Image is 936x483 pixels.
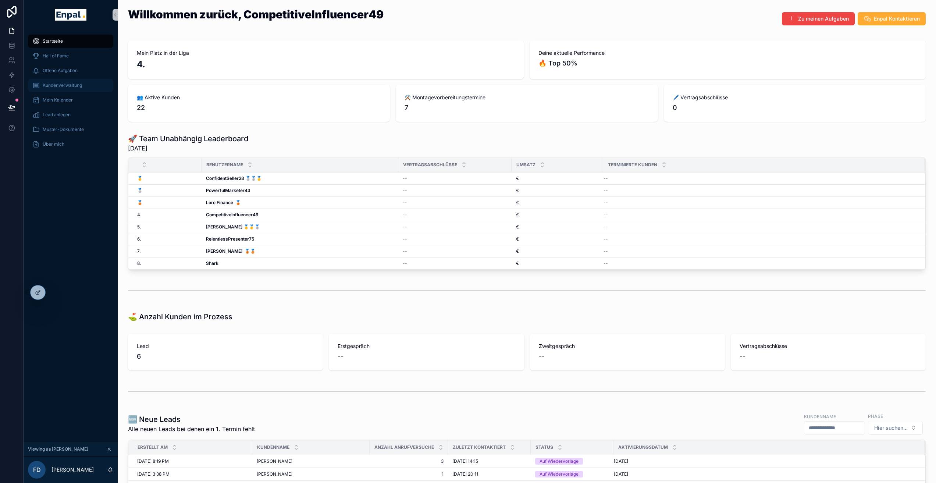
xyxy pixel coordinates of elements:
span: Umsatz [516,162,535,168]
span: Zuletzt kontaktiert [453,444,506,450]
strong: RelentlessPresenter75 [206,236,254,242]
button: Zu meinen Aufgaben [782,12,855,25]
span: 🖊️ Vertragsabschlüsse [673,94,917,101]
div: Auf Wiedervorlage [540,471,579,477]
span: Hall of Fame [43,53,69,59]
span: [DATE] 20:11 [452,471,478,477]
span: Anzahl Anrufversuche [374,444,434,450]
span: -- [403,236,407,242]
strong: [PERSON_NAME] 🥇🥇🥈 [206,224,260,230]
span: -- [403,260,407,266]
a: [DATE] 3:38 PM [137,471,248,477]
a: Startseite [28,35,113,48]
span: [PERSON_NAME] [257,471,292,477]
strong: CompetitiveInfluencer49 [206,212,259,217]
a: [PERSON_NAME] [257,458,365,464]
a: Lead anlegen [28,108,113,121]
span: 5. [137,224,141,230]
a: [DATE] 8:19 PM [137,458,248,464]
span: 6. [137,236,141,242]
span: Zweitgespräch [539,342,716,350]
h1: 🚀 Team Unabhängig Leaderboard [128,134,248,144]
strong: [PERSON_NAME] 🥉🥉 [206,248,256,254]
span: -- [539,351,545,362]
strong: Lore Finance 🥉 [206,200,241,205]
span: -- [604,188,608,193]
a: Hall of Fame [28,49,113,63]
span: € [516,224,519,230]
span: -- [403,188,407,193]
h1: ⛳ Anzahl Kunden im Prozess [128,312,232,322]
span: Viewing as [PERSON_NAME] [28,446,88,452]
span: -- [338,351,344,362]
span: -- [740,351,745,362]
span: 🥈 [137,188,143,193]
span: -- [604,236,608,242]
span: -- [604,175,608,181]
h1: 🆕 Neue Leads [128,414,255,425]
span: Terminierte Kunden [608,162,657,168]
span: Über mich [43,141,64,147]
span: Startseite [43,38,63,44]
a: [DATE] 20:11 [452,471,526,477]
strong: ConfidentSeller28 🥈🥈🥇 [206,175,262,181]
span: -- [403,248,407,254]
span: -- [403,224,407,230]
a: Auf Wiedervorlage [535,471,609,477]
strong: PowerfulMarketer43 [206,188,250,193]
span: Mein Kalender [43,97,73,103]
span: ⚒️ Montagevorbereitungstermine [405,94,649,101]
span: € [516,236,519,242]
label: Phase [868,413,883,419]
span: Status [535,444,553,450]
span: Enpal Kontaktieren [874,15,920,22]
span: € [516,188,519,193]
span: [DATE] [128,144,248,153]
span: 7. [137,248,140,254]
img: App logo [55,9,86,21]
span: 7 [405,103,649,113]
span: 👥 Aktive Kunden [137,94,381,101]
p: [PERSON_NAME] [51,466,94,473]
span: -- [604,200,608,206]
a: Auf Wiedervorlage [535,458,609,465]
span: -- [403,212,407,218]
a: 3 [374,458,444,464]
div: scrollable content [24,29,118,160]
a: Offene Aufgaben [28,64,113,77]
span: -- [604,212,608,218]
span: Zu meinen Aufgaben [798,15,849,22]
span: € [516,248,519,254]
span: -- [604,224,608,230]
h2: 4. [137,58,515,70]
span: Mein Platz in der Liga [137,49,515,57]
span: 6 [137,351,314,362]
span: [DATE] 8:19 PM [137,458,169,464]
span: Deine aktuelle Performance [538,49,917,57]
span: [DATE] [614,458,628,464]
span: Erstgespräch [338,342,515,350]
a: [PERSON_NAME] [257,471,365,477]
span: 4. [137,212,141,218]
span: Vertragsabschlüsse [740,342,917,350]
h1: Willkommen zurück, CompetitiveInfluencer49 [128,9,384,20]
span: -- [403,175,407,181]
span: -- [403,200,407,206]
span: [DATE] 14:15 [452,458,478,464]
span: -- [604,260,608,266]
label: Kundenname [804,413,836,420]
span: Lead [137,342,314,350]
span: Benutzername [206,162,243,168]
span: [DATE] [614,471,628,477]
span: [PERSON_NAME] [257,458,292,464]
span: Muster-Dokumente [43,127,84,132]
span: Erstellt am [138,444,168,450]
a: [DATE] [614,471,916,477]
span: 8. [137,260,141,266]
span: 22 [137,103,381,113]
a: 1 [374,471,444,477]
span: 🥇 [137,175,143,181]
span: -- [604,248,608,254]
span: Vertragsabschlüsse [403,162,457,168]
